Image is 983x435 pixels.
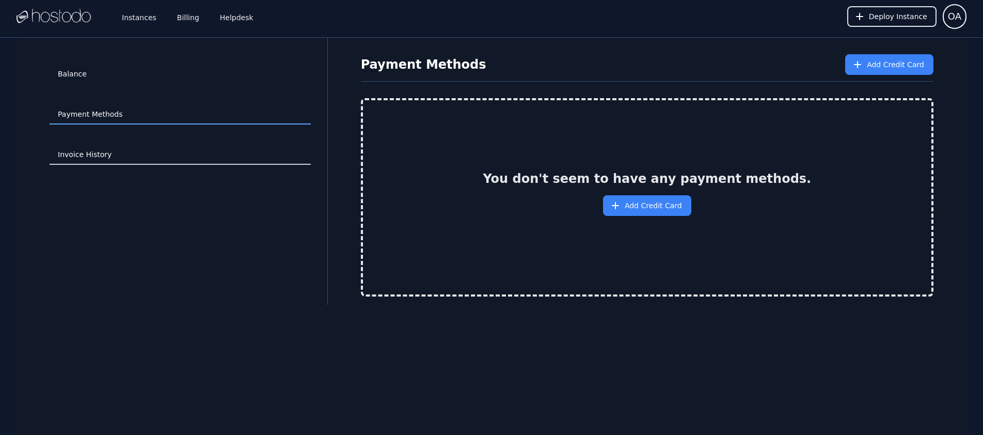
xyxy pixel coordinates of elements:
h2: You don't seem to have any payment methods. [483,170,811,187]
img: Logo [17,9,91,24]
button: Add Credit Card [845,54,933,75]
span: Deploy Instance [869,11,927,22]
button: Add Credit Card [603,195,691,216]
a: Balance [50,65,311,84]
button: Deploy Instance [847,6,937,27]
h1: Payment Methods [361,56,486,73]
span: Add Credit Card [867,59,924,70]
span: Add Credit Card [625,200,682,211]
a: Invoice History [50,145,311,165]
span: OA [948,9,961,24]
button: User menu [943,4,966,29]
a: Payment Methods [50,105,311,125]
